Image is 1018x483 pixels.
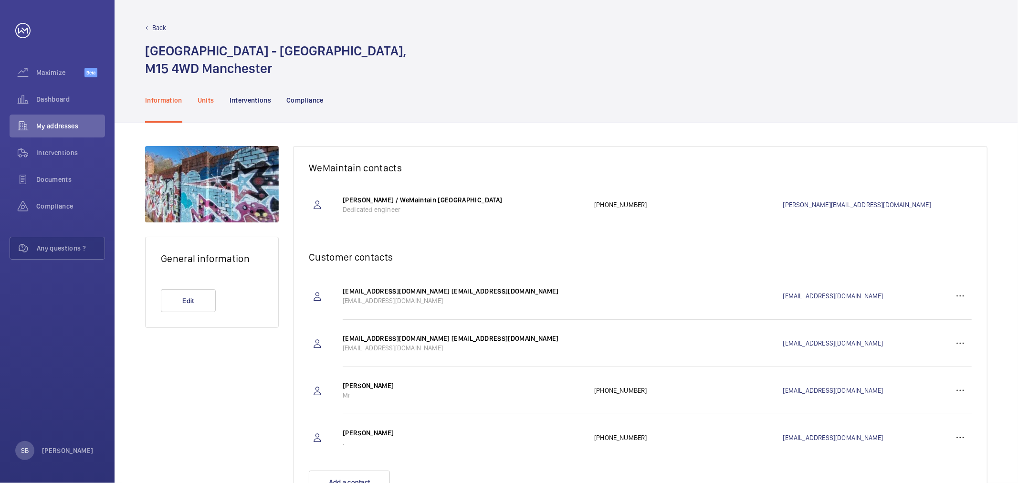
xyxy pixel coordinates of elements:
span: Beta [84,68,97,77]
p: [PHONE_NUMBER] [594,433,783,442]
span: Any questions ? [37,243,105,253]
h1: [GEOGRAPHIC_DATA] - [GEOGRAPHIC_DATA], M15 4WD Manchester [145,42,406,77]
span: Compliance [36,201,105,211]
span: Dashboard [36,94,105,104]
p: [PERSON_NAME] / WeMaintain [GEOGRAPHIC_DATA] [343,195,585,205]
p: [PERSON_NAME] [343,381,585,390]
p: Interventions [230,95,272,105]
a: [EMAIL_ADDRESS][DOMAIN_NAME] [783,433,949,442]
p: . [343,438,585,447]
p: [EMAIL_ADDRESS][DOMAIN_NAME] [EMAIL_ADDRESS][DOMAIN_NAME] [343,334,585,343]
span: My addresses [36,121,105,131]
h2: General information [161,252,263,264]
a: [EMAIL_ADDRESS][DOMAIN_NAME] [783,338,949,348]
span: Documents [36,175,105,184]
p: Units [198,95,214,105]
span: Interventions [36,148,105,157]
a: [EMAIL_ADDRESS][DOMAIN_NAME] [783,386,949,395]
button: Edit [161,289,216,312]
p: [EMAIL_ADDRESS][DOMAIN_NAME] [343,296,585,305]
p: SB [21,446,29,455]
p: Back [152,23,167,32]
p: [PERSON_NAME] [343,428,585,438]
p: [EMAIL_ADDRESS][DOMAIN_NAME] [EMAIL_ADDRESS][DOMAIN_NAME] [343,286,585,296]
p: [PERSON_NAME] [42,446,94,455]
a: [PERSON_NAME][EMAIL_ADDRESS][DOMAIN_NAME] [783,200,972,210]
p: [PHONE_NUMBER] [594,200,783,210]
span: Maximize [36,68,84,77]
p: Compliance [286,95,324,105]
p: Information [145,95,182,105]
a: [EMAIL_ADDRESS][DOMAIN_NAME] [783,291,949,301]
p: Dedicated engineer [343,205,585,214]
h2: Customer contacts [309,251,972,263]
h2: WeMaintain contacts [309,162,972,174]
p: Mr [343,390,585,400]
p: [EMAIL_ADDRESS][DOMAIN_NAME] [343,343,585,353]
p: [PHONE_NUMBER] [594,386,783,395]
